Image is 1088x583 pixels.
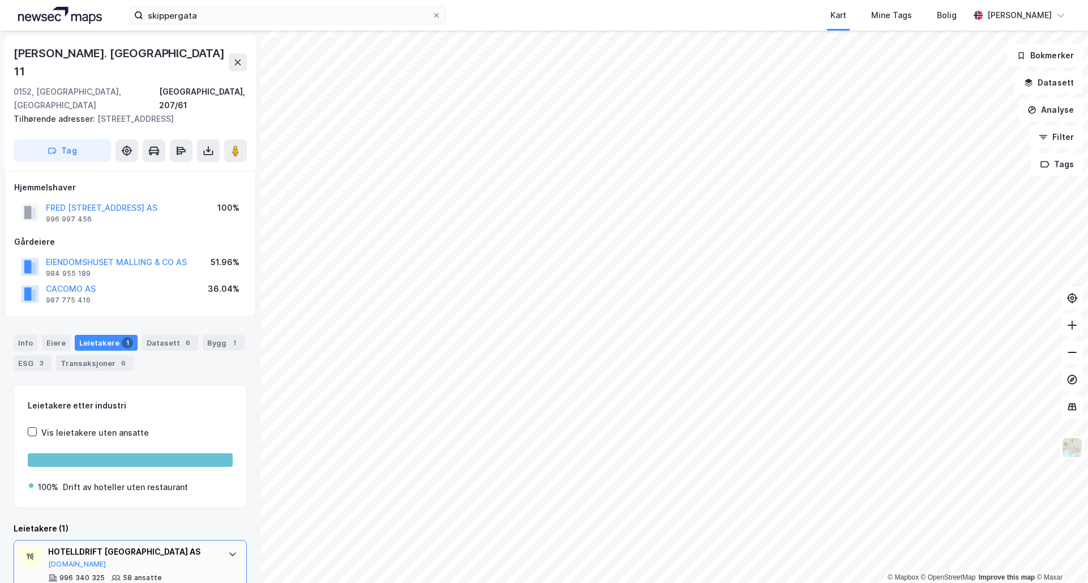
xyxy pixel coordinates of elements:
[937,8,957,22] div: Bolig
[229,337,240,348] div: 1
[888,573,919,581] a: Mapbox
[1061,437,1083,458] img: Z
[75,335,138,351] div: Leietakere
[14,181,246,194] div: Hjemmelshaver
[217,201,239,215] div: 100%
[14,139,111,162] button: Tag
[59,573,105,582] div: 996 340 325
[987,8,1052,22] div: [PERSON_NAME]
[14,335,37,351] div: Info
[1031,529,1088,583] iframe: Chat Widget
[159,85,247,112] div: [GEOGRAPHIC_DATA], 207/61
[48,560,106,569] button: [DOMAIN_NAME]
[41,426,149,440] div: Vis leietakere uten ansatte
[14,112,238,126] div: [STREET_ADDRESS]
[14,114,97,124] span: Tilhørende adresser:
[1014,71,1083,94] button: Datasett
[211,256,239,269] div: 51.96%
[14,355,52,371] div: ESG
[1018,99,1083,121] button: Analyse
[14,85,159,112] div: 0152, [GEOGRAPHIC_DATA], [GEOGRAPHIC_DATA]
[203,335,245,351] div: Bygg
[46,215,92,224] div: 996 997 456
[979,573,1035,581] a: Improve this map
[143,7,432,24] input: Søk på adresse, matrikkel, gårdeiere, leietakere eller personer
[142,335,198,351] div: Datasett
[14,235,246,249] div: Gårdeiere
[1007,44,1083,67] button: Bokmerker
[46,269,91,278] div: 984 955 189
[14,522,247,535] div: Leietakere (1)
[1031,153,1083,176] button: Tags
[182,337,194,348] div: 6
[18,7,102,24] img: logo.a4113a55bc3d86da70a041830d287a7e.svg
[63,480,188,494] div: Drift av hoteller uten restaurant
[921,573,976,581] a: OpenStreetMap
[123,573,162,582] div: 58 ansatte
[36,358,47,369] div: 3
[118,358,129,369] div: 6
[122,337,133,348] div: 1
[48,545,217,559] div: HOTELLDRIFT [GEOGRAPHIC_DATA] AS
[56,355,134,371] div: Transaksjoner
[46,296,91,305] div: 987 775 416
[871,8,912,22] div: Mine Tags
[14,44,229,80] div: [PERSON_NAME]. [GEOGRAPHIC_DATA] 11
[1029,126,1083,148] button: Filter
[38,480,58,494] div: 100%
[208,282,239,296] div: 36.04%
[28,399,233,412] div: Leietakere etter industri
[830,8,846,22] div: Kart
[42,335,70,351] div: Eiere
